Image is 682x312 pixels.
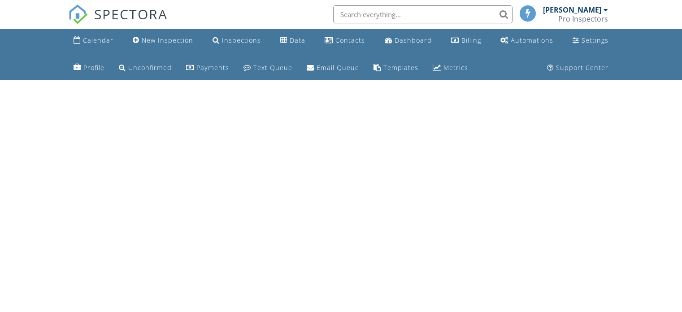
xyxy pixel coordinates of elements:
div: Dashboard [395,36,432,44]
div: Pro Inspectors [558,14,608,23]
a: Dashboard [381,32,435,49]
a: SPECTORA [68,12,168,31]
div: Metrics [443,63,468,72]
a: Billing [447,32,485,49]
a: Support Center [543,60,612,76]
div: Billing [461,36,481,44]
div: Contacts [335,36,365,44]
div: New Inspection [142,36,193,44]
a: Contacts [321,32,369,49]
div: Settings [582,36,608,44]
div: Data [290,36,305,44]
a: Unconfirmed [115,60,175,76]
a: Payments [182,60,233,76]
div: [PERSON_NAME] [543,5,601,14]
input: Search everything... [333,5,513,23]
div: Templates [383,63,418,72]
a: Inspections [209,32,265,49]
a: New Inspection [129,32,197,49]
div: Support Center [556,63,608,72]
a: Templates [370,60,422,76]
a: Metrics [429,60,472,76]
span: SPECTORA [94,4,168,23]
div: Unconfirmed [128,63,172,72]
a: Data [277,32,309,49]
img: The Best Home Inspection Software - Spectora [68,4,88,24]
div: Email Queue [317,63,359,72]
a: Company Profile [70,60,108,76]
div: Inspections [222,36,261,44]
div: Text Queue [253,63,292,72]
a: Calendar [70,32,117,49]
div: Automations [511,36,553,44]
div: Profile [83,63,104,72]
a: Settings [569,32,612,49]
a: Email Queue [303,60,363,76]
a: Automations (Basic) [497,32,557,49]
div: Payments [196,63,229,72]
div: Calendar [83,36,113,44]
a: Text Queue [240,60,296,76]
